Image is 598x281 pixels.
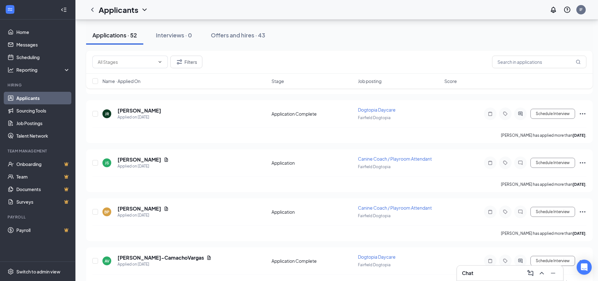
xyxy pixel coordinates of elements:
svg: Settings [8,268,14,275]
a: DocumentsCrown [16,183,70,196]
button: Minimize [548,268,558,278]
div: Application Complete [272,111,354,117]
svg: QuestionInfo [563,6,571,14]
button: Schedule Interview [530,207,575,217]
span: Stage [272,78,284,84]
button: Schedule Interview [530,158,575,168]
svg: Ellipses [579,257,586,265]
b: [DATE] [573,133,585,138]
a: Messages [16,38,70,51]
svg: Filter [176,58,183,66]
svg: Tag [502,160,509,165]
svg: Collapse [61,7,67,13]
button: ComposeMessage [525,268,535,278]
input: Search in applications [492,56,586,68]
svg: Document [164,157,169,162]
a: TeamCrown [16,170,70,183]
svg: ChevronDown [141,6,148,14]
svg: ChevronDown [157,59,162,64]
span: Canine Coach / Playroom Attendant [358,205,432,211]
svg: ComposeMessage [527,269,534,277]
button: Filter Filters [170,56,202,68]
svg: Note [486,209,494,214]
span: Fairfield Dogtopia [358,115,391,120]
div: Reporting [16,67,70,73]
h5: [PERSON_NAME] [118,156,161,163]
a: Applicants [16,92,70,104]
button: Schedule Interview [530,109,575,119]
svg: ChatInactive [517,209,524,214]
div: BP [104,209,109,215]
b: [DATE] [573,182,585,187]
div: Applied on [DATE] [118,261,211,267]
a: Talent Network [16,129,70,142]
svg: Notifications [550,6,557,14]
h5: [PERSON_NAME] [118,205,161,212]
div: Team Management [8,148,69,154]
p: [PERSON_NAME] has applied more than . [501,133,586,138]
h5: [PERSON_NAME] [118,107,161,114]
svg: Tag [502,111,509,116]
a: OnboardingCrown [16,158,70,170]
a: SurveysCrown [16,196,70,208]
div: Applied on [DATE] [118,114,161,120]
div: Offers and hires · 43 [211,31,265,39]
svg: Ellipses [579,208,586,216]
svg: MagnifyingGlass [576,59,581,64]
b: [DATE] [573,231,585,236]
a: Sourcing Tools [16,104,70,117]
svg: Ellipses [579,110,586,118]
div: JS [105,160,109,166]
a: Scheduling [16,51,70,63]
span: Fairfield Dogtopia [358,164,391,169]
svg: Note [486,258,494,263]
p: [PERSON_NAME] has applied more than . [501,231,586,236]
div: Applied on [DATE] [118,163,169,169]
span: Fairfield Dogtopia [358,213,391,218]
svg: ActiveChat [517,111,524,116]
h3: Chat [462,270,473,277]
div: Payroll [8,214,69,220]
div: Application [272,160,354,166]
span: Name · Applied On [102,78,140,84]
svg: Note [486,160,494,165]
input: All Stages [98,58,155,65]
div: IF [579,7,583,12]
svg: Note [486,111,494,116]
h5: [PERSON_NAME]-CamachoVargas [118,254,204,261]
svg: ChatInactive [517,160,524,165]
svg: ActiveChat [517,258,524,263]
div: JR [105,111,109,117]
span: Fairfield Dogtopia [358,262,391,267]
svg: WorkstreamLogo [7,6,13,13]
div: AV [105,258,109,264]
button: Schedule Interview [530,256,575,266]
span: Job posting [358,78,381,84]
svg: Minimize [549,269,557,277]
span: Dogtopia Daycare [358,254,396,260]
div: Applied on [DATE] [118,212,169,218]
div: Application [272,209,354,215]
div: Switch to admin view [16,268,60,275]
h1: Applicants [99,4,138,15]
svg: Document [164,206,169,211]
svg: ChevronUp [538,269,546,277]
div: Hiring [8,82,69,88]
svg: Tag [502,209,509,214]
svg: Analysis [8,67,14,73]
svg: Tag [502,258,509,263]
svg: Document [206,255,211,260]
a: Job Postings [16,117,70,129]
p: [PERSON_NAME] has applied more than . [501,182,586,187]
span: Score [444,78,457,84]
div: Applications · 52 [92,31,137,39]
span: Canine Coach / Playroom Attendant [358,156,432,162]
a: Home [16,26,70,38]
span: Dogtopia Daycare [358,107,396,113]
div: Interviews · 0 [156,31,192,39]
div: Application Complete [272,258,354,264]
svg: ChevronLeft [89,6,96,14]
a: PayrollCrown [16,224,70,236]
svg: Ellipses [579,159,586,167]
